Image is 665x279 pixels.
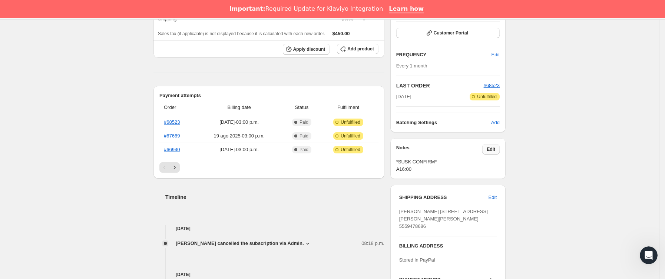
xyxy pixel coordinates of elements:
span: Unfulfilled [477,94,497,100]
span: Sales tax (if applicable) is not displayed because it is calculated with each new order. [158,31,325,36]
button: Edit [487,49,504,61]
span: $0.00 [341,16,354,21]
span: *SUSK CONFIRM* A16:00 [396,158,500,173]
th: Order [159,99,195,116]
h4: [DATE] [153,271,384,278]
span: Paid [300,133,308,139]
a: Learn how [389,5,424,13]
button: Add [487,117,504,129]
h2: LAST ORDER [396,82,484,89]
span: Edit [492,51,500,59]
h4: [DATE] [153,225,384,232]
button: Customer Portal [396,28,500,38]
span: Unfulfilled [341,147,360,153]
button: Apply discount [283,44,330,55]
span: Stored in PayPal [399,257,435,263]
span: [DATE] · 03:00 p.m. [198,146,281,153]
button: Edit [482,144,500,155]
a: #68523 [164,119,180,125]
button: Siguiente [169,162,180,173]
span: Status [285,104,318,111]
span: Unfulfilled [341,133,360,139]
nav: Paginación [159,162,378,173]
span: Apply discount [293,46,325,52]
a: #67669 [164,133,180,139]
h6: Batching Settings [396,119,491,126]
span: Edit [487,146,495,152]
b: Important: [229,5,265,12]
span: Fulfillment [323,104,374,111]
span: [DATE] [396,93,411,100]
span: [PERSON_NAME] cancelled the subscription via Admin. [176,240,304,247]
span: $450.00 [332,31,350,36]
h2: FREQUENCY [396,51,492,59]
span: Customer Portal [434,30,468,36]
button: #68523 [484,82,500,89]
span: Unfulfilled [341,119,360,125]
span: Add [491,119,500,126]
a: #66940 [164,147,180,152]
button: Add product [337,44,378,54]
iframe: Intercom live chat [640,246,658,264]
h3: SHIPPING ADDRESS [399,194,489,201]
span: Paid [300,119,308,125]
span: Every 1 month [396,63,427,69]
span: [PERSON_NAME] [STREET_ADDRESS][PERSON_NAME][PERSON_NAME] 5559478686 [399,209,488,229]
h2: Timeline [165,193,384,201]
h3: Notes [396,144,483,155]
div: Required Update for Klaviyo Integration [229,5,383,13]
a: #68523 [484,83,500,88]
button: Edit [484,192,501,203]
span: Add product [347,46,374,52]
h3: BILLING ADDRESS [399,242,497,250]
span: [DATE] · 03:00 p.m. [198,119,281,126]
span: 08:18 p.m. [361,240,384,247]
h2: Payment attempts [159,92,378,99]
span: Paid [300,147,308,153]
span: Billing date [198,104,281,111]
span: Edit [489,194,497,201]
span: 19 ago 2025 · 03:00 p.m. [198,132,281,140]
button: [PERSON_NAME] cancelled the subscription via Admin. [176,240,311,247]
